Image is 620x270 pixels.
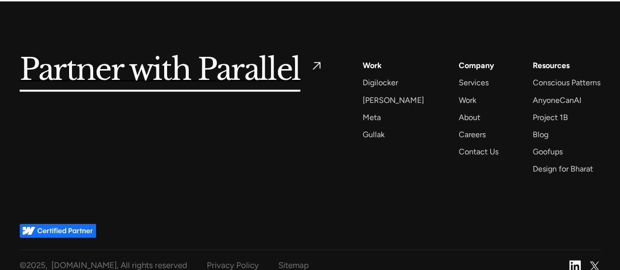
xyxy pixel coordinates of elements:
[458,76,488,89] a: Services
[20,59,323,81] a: Partner with Parallel
[26,260,46,270] span: 2025
[363,111,381,124] a: Meta
[533,128,548,141] a: Blog
[533,59,570,72] div: Resources
[533,76,600,89] a: Conscious Patterns
[363,76,398,89] a: Digilocker
[458,128,485,141] a: Careers
[458,111,480,124] a: About
[458,145,498,158] a: Contact Us
[533,111,568,124] a: Project 1B
[458,94,476,107] a: Work
[363,128,385,141] a: Gullak
[533,94,581,107] a: AnyoneCanAI
[363,94,424,107] a: [PERSON_NAME]
[533,162,593,175] a: Design for Bharat
[533,145,563,158] a: Goofups
[458,59,494,72] a: Company
[363,59,382,72] a: Work
[20,59,300,81] h5: Partner with Parallel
